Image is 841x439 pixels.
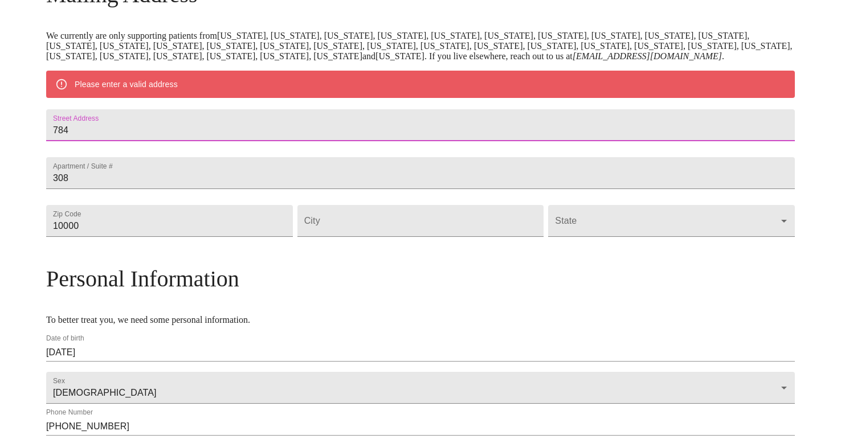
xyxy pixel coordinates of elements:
div: Please enter a valid address [75,74,178,95]
p: To better treat you, we need some personal information. [46,315,795,325]
p: We currently are only supporting patients from [US_STATE], [US_STATE], [US_STATE], [US_STATE], [U... [46,31,795,61]
div: ​ [548,205,795,237]
div: [DEMOGRAPHIC_DATA] [46,372,795,404]
label: Date of birth [46,335,84,342]
label: Phone Number [46,409,93,416]
h3: Personal Information [46,265,795,292]
em: [EMAIL_ADDRESS][DOMAIN_NAME] [573,51,722,61]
